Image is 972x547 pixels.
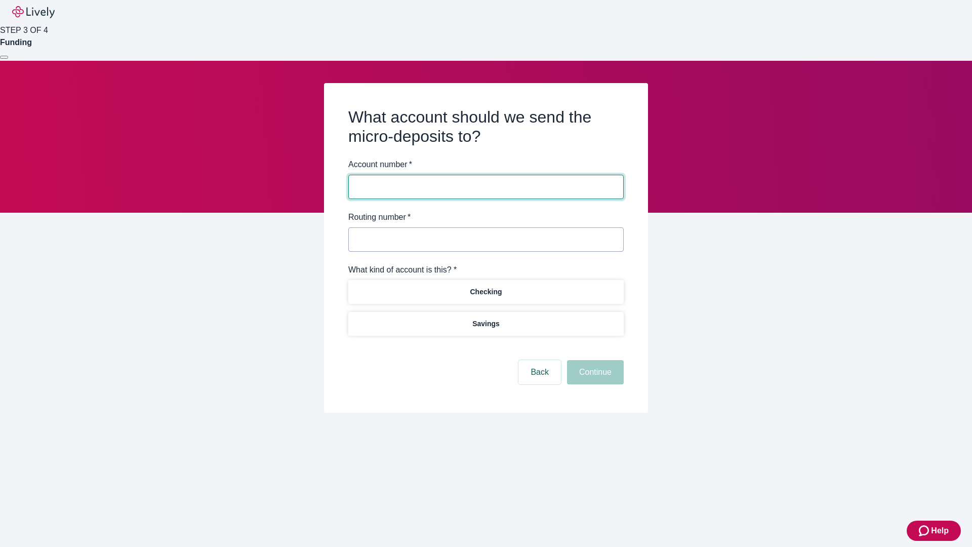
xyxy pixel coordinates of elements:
[518,360,561,384] button: Back
[907,521,961,541] button: Zendesk support iconHelp
[348,107,624,146] h2: What account should we send the micro-deposits to?
[348,264,457,276] label: What kind of account is this? *
[348,159,412,171] label: Account number
[472,319,500,329] p: Savings
[348,280,624,304] button: Checking
[931,525,949,537] span: Help
[348,211,411,223] label: Routing number
[470,287,502,297] p: Checking
[12,6,55,18] img: Lively
[919,525,931,537] svg: Zendesk support icon
[348,312,624,336] button: Savings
